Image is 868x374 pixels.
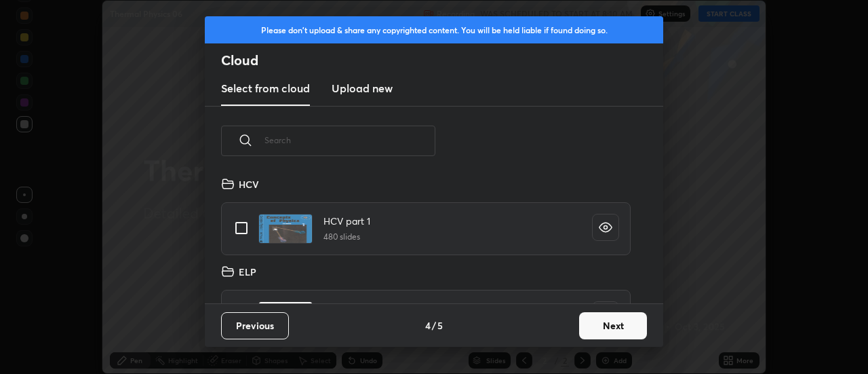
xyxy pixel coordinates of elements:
[239,265,256,279] h4: ELP
[258,301,313,331] img: 1744286730325Q4C.pdf
[332,80,393,96] h3: Upload new
[221,52,663,69] h2: Cloud
[221,80,310,96] h3: Select from cloud
[205,16,663,43] div: Please don't upload & share any copyrighted content. You will be held liable if found doing so.
[258,214,313,244] img: 1744114499O9C2OI.pdf
[205,172,647,303] div: grid
[579,312,647,339] button: Next
[437,318,443,333] h4: 5
[239,177,259,191] h4: HCV
[432,318,436,333] h4: /
[264,111,435,169] input: Search
[323,214,370,228] h4: HCV part 1
[425,318,431,333] h4: 4
[221,312,289,339] button: Previous
[323,231,370,243] h5: 480 slides
[323,301,350,316] h4: ELP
